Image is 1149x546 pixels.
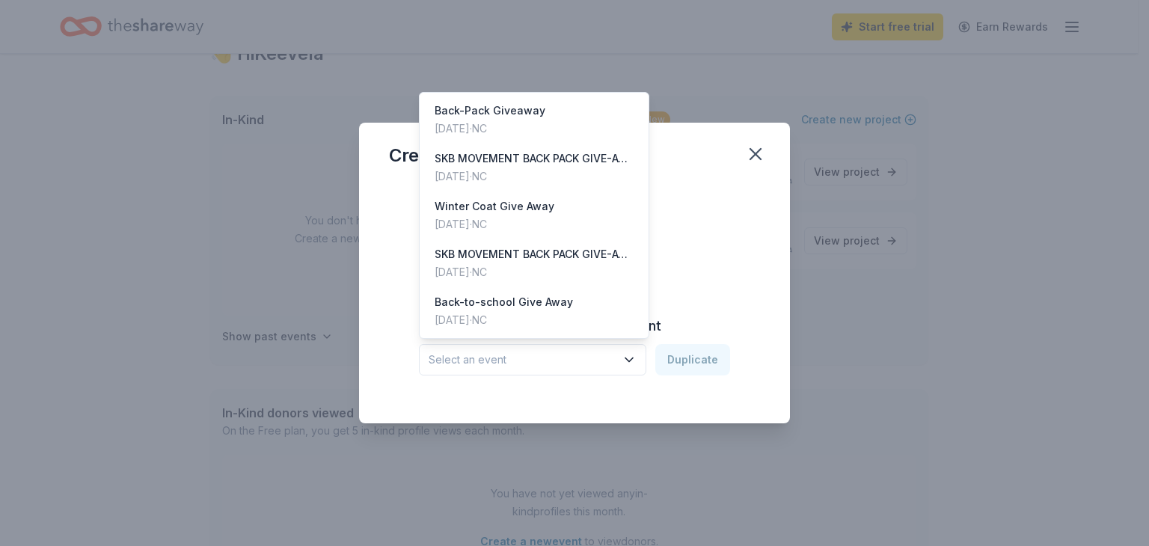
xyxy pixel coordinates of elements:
span: Select an event [429,351,616,369]
div: [DATE] · NC [435,168,634,185]
div: [DATE] · NC [435,120,545,138]
div: [DATE] · NC [435,215,554,233]
div: Back-to-school Give Away [435,293,573,311]
button: Select an event [419,344,646,375]
div: SKB MOVEMENT BACK PACK GIVE-AWAY [435,245,634,263]
div: Winter Coat Give Away [435,197,554,215]
div: Back-Pack Giveaway [435,102,545,120]
div: Select an event [419,92,649,339]
div: [DATE] · NC [435,311,573,329]
div: SKB MOVEMENT BACK PACK GIVE-AWAY [435,150,634,168]
div: [DATE] · NC [435,263,634,281]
